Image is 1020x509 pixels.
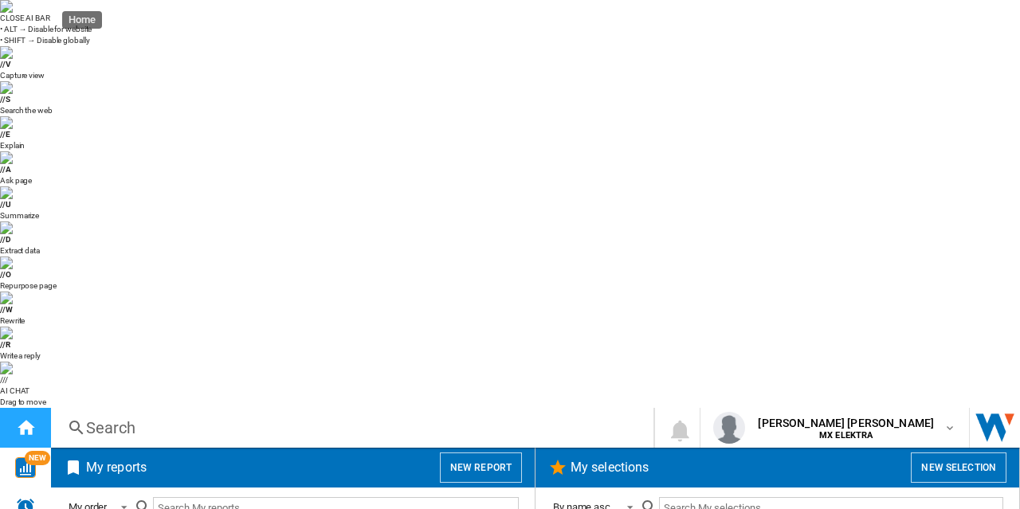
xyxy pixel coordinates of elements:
span: [PERSON_NAME] [PERSON_NAME] [758,415,934,431]
button: New report [440,452,522,483]
span: NEW [25,451,50,465]
a: Open Wiser website [970,408,1020,448]
button: [PERSON_NAME] [PERSON_NAME] MX ELEKTRA [700,408,969,448]
img: wiser-w-icon-blue.png [970,408,1020,448]
img: profile.jpg [713,412,745,444]
button: 0 notification [655,408,700,448]
h2: My reports [83,452,150,483]
button: New selection [911,452,1006,483]
div: Search [86,417,612,439]
b: MX ELEKTRA [819,430,873,440]
h2: My selections [567,452,652,483]
img: wise-card.svg [15,457,36,478]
